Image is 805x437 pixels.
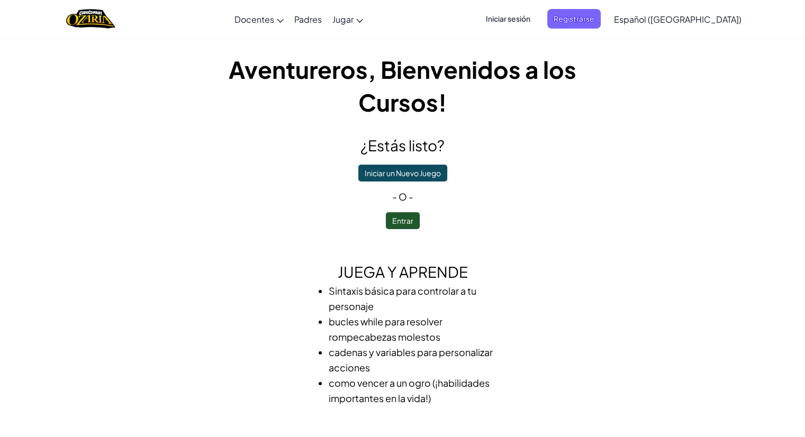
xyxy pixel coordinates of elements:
[212,134,593,157] h2: ¿Estás listo?
[66,8,115,30] a: Ozaria by CodeCombat logo
[329,314,498,344] li: bucles while para resolver rompecabezas molestos
[399,190,407,203] span: o
[407,190,413,203] span: -
[234,14,274,25] span: Docentes
[329,344,498,375] li: cadenas y variables para personalizar acciones
[332,14,354,25] span: Jugar
[66,8,115,30] img: Home
[229,5,289,33] a: Docentes
[212,53,593,119] h1: Aventureros, Bienvenidos a los Cursos!
[386,212,420,229] button: Entrar
[547,9,601,29] button: Registrarse
[329,375,498,406] li: como vencer a un ogro (¡habilidades importantes en la vida!)
[289,5,327,33] a: Padres
[329,283,498,314] li: Sintaxis básica para controlar a tu personaje
[614,14,741,25] span: Español ([GEOGRAPHIC_DATA])
[609,5,747,33] a: Español ([GEOGRAPHIC_DATA])
[480,9,537,29] button: Iniciar sesión
[212,261,593,283] h2: Juega y Aprende
[392,190,399,203] span: -
[327,5,368,33] a: Jugar
[358,165,447,181] button: Iniciar un Nuevo Juego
